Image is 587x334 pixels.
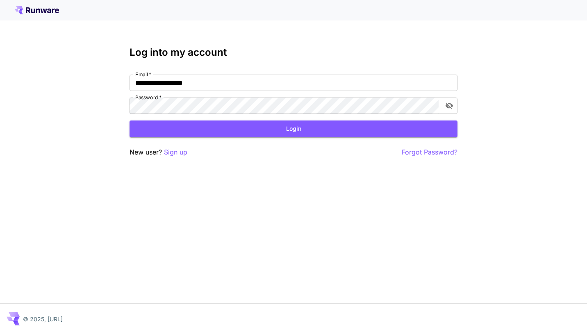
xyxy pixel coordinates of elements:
button: Login [130,120,457,137]
button: Sign up [164,147,187,157]
button: Forgot Password? [402,147,457,157]
h3: Log into my account [130,47,457,58]
button: toggle password visibility [442,98,457,113]
p: © 2025, [URL] [23,315,63,323]
label: Email [135,71,151,78]
label: Password [135,94,162,101]
p: New user? [130,147,187,157]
